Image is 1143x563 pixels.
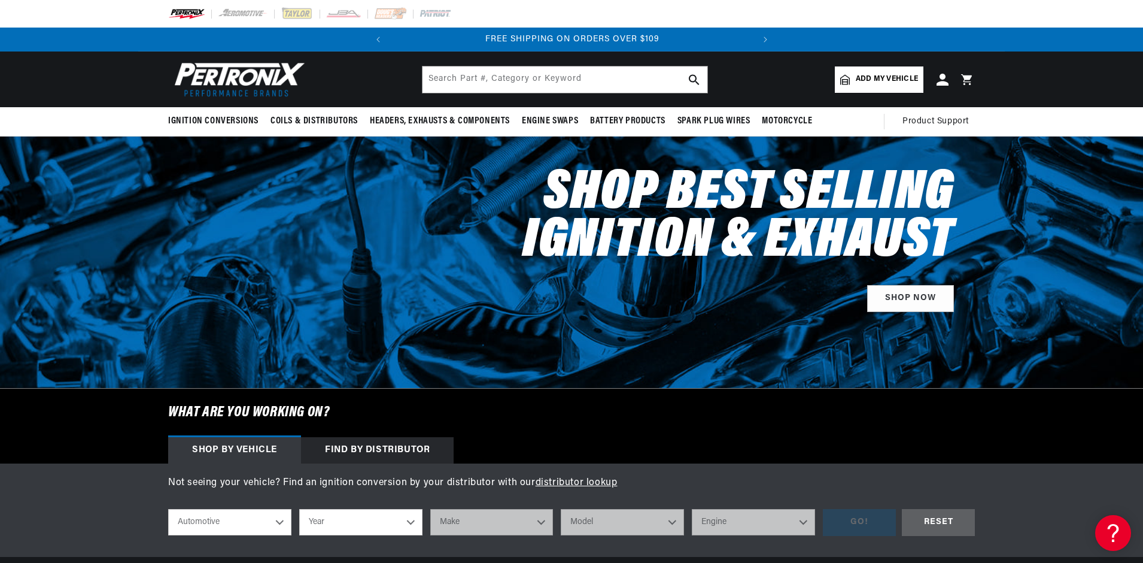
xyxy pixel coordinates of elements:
span: Motorcycle [762,115,812,128]
select: Make [430,509,554,535]
div: Find by Distributor [301,437,454,464]
a: SHOP NOW [867,285,954,312]
a: Add my vehicle [835,66,923,93]
select: Engine [692,509,815,535]
summary: Engine Swaps [516,107,584,135]
p: Not seeing your vehicle? Find an ignition conversion by your distributor with our [168,476,975,491]
summary: Motorcycle [756,107,818,135]
summary: Battery Products [584,107,671,135]
span: Battery Products [590,115,665,128]
span: Ignition Conversions [168,115,259,128]
a: distributor lookup [536,478,618,488]
div: Shop by vehicle [168,437,301,464]
input: Search Part #, Category or Keyword [422,66,707,93]
h2: Shop Best Selling Ignition & Exhaust [442,170,954,266]
slideshow-component: Translation missing: en.sections.announcements.announcement_bar [138,28,1005,52]
summary: Coils & Distributors [265,107,364,135]
button: search button [681,66,707,93]
select: Year [299,509,422,535]
span: Engine Swaps [522,115,578,128]
div: 2 of 2 [391,33,754,46]
img: Pertronix [168,59,306,100]
span: Spark Plug Wires [677,115,750,128]
span: Add my vehicle [856,74,918,85]
select: Ride Type [168,509,291,535]
button: Translation missing: en.sections.announcements.next_announcement [753,28,777,52]
button: Translation missing: en.sections.announcements.previous_announcement [366,28,390,52]
summary: Product Support [902,107,975,136]
span: Product Support [902,115,969,128]
div: RESET [902,509,975,536]
h6: What are you working on? [138,389,1005,437]
summary: Headers, Exhausts & Components [364,107,516,135]
select: Model [561,509,684,535]
summary: Spark Plug Wires [671,107,756,135]
span: FREE SHIPPING ON ORDERS OVER $109 [485,35,659,44]
span: Coils & Distributors [270,115,358,128]
summary: Ignition Conversions [168,107,265,135]
div: Announcement [391,33,754,46]
span: Headers, Exhausts & Components [370,115,510,128]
